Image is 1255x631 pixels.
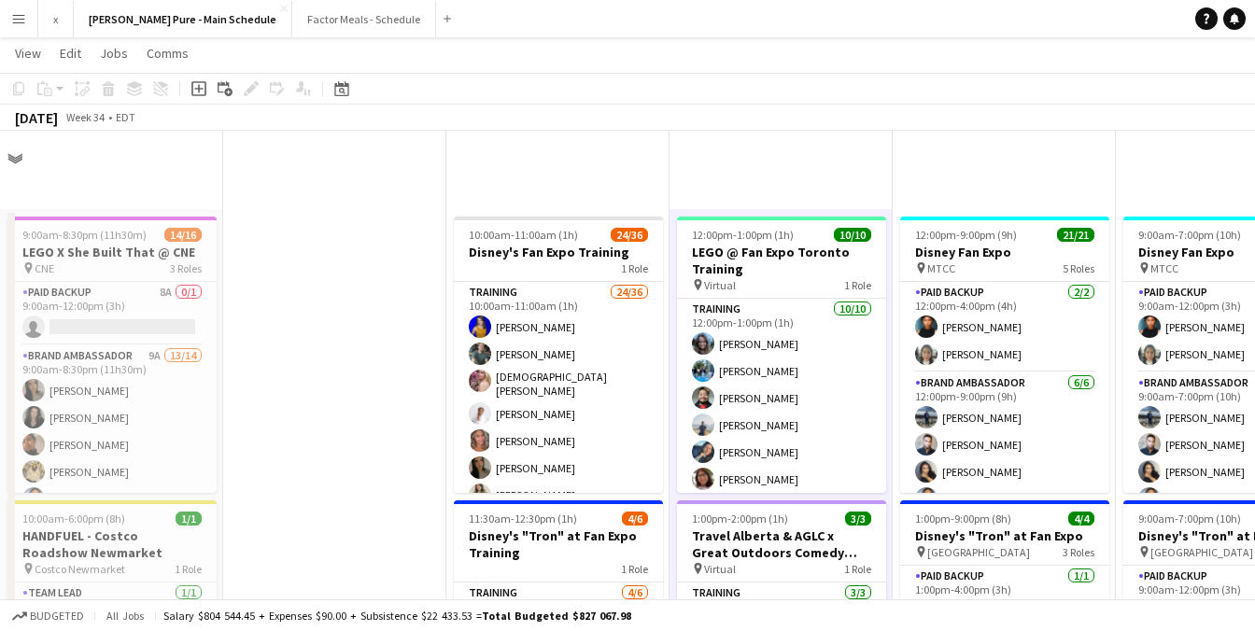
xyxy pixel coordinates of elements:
[22,228,147,242] span: 9:00am-8:30pm (11h30m)
[292,1,436,37] button: Factor Meals - Schedule
[900,527,1109,544] h3: Disney's "Tron" at Fan Expo
[1068,512,1094,526] span: 4/4
[927,545,1030,559] span: [GEOGRAPHIC_DATA]
[52,41,89,65] a: Edit
[900,566,1109,629] app-card-role: Paid Backup1/11:00pm-4:00pm (3h)[PERSON_NAME]
[100,45,128,62] span: Jobs
[1150,261,1178,275] span: MTCC
[844,278,871,292] span: 1 Role
[7,244,217,260] h3: LEGO X She Built That @ CNE
[677,527,886,561] h3: Travel Alberta & AGLC x Great Outdoors Comedy Festival Training
[7,282,217,345] app-card-role: Paid Backup8A0/19:00am-12:00pm (3h)
[92,41,135,65] a: Jobs
[38,1,74,37] button: x
[60,45,81,62] span: Edit
[611,228,648,242] span: 24/36
[845,512,871,526] span: 3/3
[163,609,631,623] div: Salary $804 544.45 + Expenses $90.00 + Subsistence $22 433.53 =
[1138,228,1241,242] span: 9:00am-7:00pm (10h)
[22,512,125,526] span: 10:00am-6:00pm (8h)
[927,261,955,275] span: MTCC
[35,562,125,576] span: Costco Newmarket
[622,512,648,526] span: 4/6
[1063,545,1094,559] span: 3 Roles
[915,512,1011,526] span: 1:00pm-9:00pm (8h)
[1150,545,1253,559] span: [GEOGRAPHIC_DATA]
[915,228,1017,242] span: 12:00pm-9:00pm (9h)
[164,228,202,242] span: 14/16
[704,278,736,292] span: Virtual
[15,108,58,127] div: [DATE]
[116,110,135,124] div: EDT
[454,217,663,493] app-job-card: 10:00am-11:00am (1h)24/36Disney's Fan Expo Training1 RoleTraining24/3610:00am-11:00am (1h)[PERSON...
[900,372,1109,571] app-card-role: Brand Ambassador6/612:00pm-9:00pm (9h)[PERSON_NAME][PERSON_NAME][PERSON_NAME][PERSON_NAME]
[454,244,663,260] h3: Disney's Fan Expo Training
[7,217,217,493] app-job-card: 9:00am-8:30pm (11h30m)14/16LEGO X She Built That @ CNE CNE3 RolesPaid Backup8A0/19:00am-12:00pm (...
[15,45,41,62] span: View
[692,228,794,242] span: 12:00pm-1:00pm (1h)
[74,1,292,37] button: [PERSON_NAME] Pure - Main Schedule
[175,562,202,576] span: 1 Role
[139,41,196,65] a: Comms
[1057,228,1094,242] span: 21/21
[469,228,578,242] span: 10:00am-11:00am (1h)
[677,217,886,493] app-job-card: 12:00pm-1:00pm (1h)10/10LEGO @ Fan Expo Toronto Training Virtual1 RoleTraining10/1012:00pm-1:00pm...
[1063,261,1094,275] span: 5 Roles
[103,609,148,623] span: All jobs
[704,562,736,576] span: Virtual
[1138,512,1241,526] span: 9:00am-7:00pm (10h)
[677,244,886,277] h3: LEGO @ Fan Expo Toronto Training
[469,512,577,526] span: 11:30am-12:30pm (1h)
[692,512,788,526] span: 1:00pm-2:00pm (1h)
[834,228,871,242] span: 10/10
[7,527,217,561] h3: HANDFUEL - Costco Roadshow Newmarket
[147,45,189,62] span: Comms
[844,562,871,576] span: 1 Role
[7,41,49,65] a: View
[677,299,886,611] app-card-role: Training10/1012:00pm-1:00pm (1h)[PERSON_NAME][PERSON_NAME][PERSON_NAME][PERSON_NAME][PERSON_NAME]...
[482,609,631,623] span: Total Budgeted $827 067.98
[30,610,84,623] span: Budgeted
[621,562,648,576] span: 1 Role
[454,527,663,561] h3: Disney's "Tron" at Fan Expo Training
[62,110,108,124] span: Week 34
[900,244,1109,260] h3: Disney Fan Expo
[170,261,202,275] span: 3 Roles
[35,261,54,275] span: CNE
[900,217,1109,493] app-job-card: 12:00pm-9:00pm (9h)21/21Disney Fan Expo MTCC5 RolesPaid Backup2/212:00pm-4:00pm (4h)[PERSON_NAME]...
[621,261,648,275] span: 1 Role
[176,512,202,526] span: 1/1
[9,606,87,626] button: Budgeted
[900,282,1109,372] app-card-role: Paid Backup2/212:00pm-4:00pm (4h)[PERSON_NAME][PERSON_NAME]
